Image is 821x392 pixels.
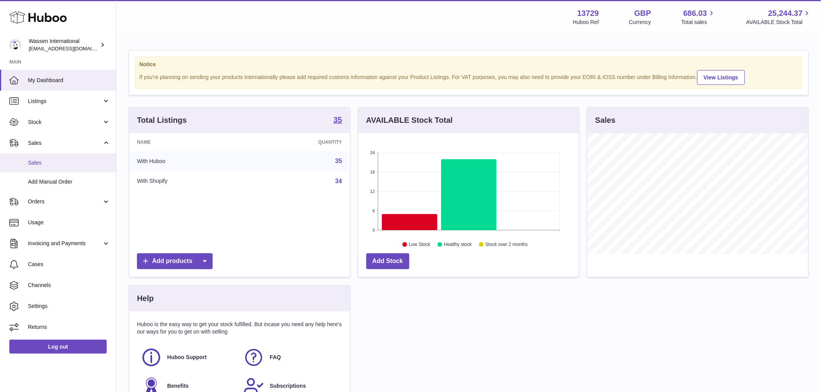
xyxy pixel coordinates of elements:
[28,159,110,167] span: Sales
[28,139,102,147] span: Sales
[28,303,110,310] span: Settings
[29,45,114,52] span: [EMAIL_ADDRESS][DOMAIN_NAME]
[139,61,798,68] strong: Notice
[270,354,281,361] span: FAQ
[335,178,342,184] a: 34
[629,19,651,26] div: Currency
[137,115,187,126] h3: Total Listings
[137,293,154,304] h3: Help
[746,8,812,26] a: 25,244.37 AVAILABLE Stock Total
[9,39,21,51] img: gemma.moses@wassen.com
[141,347,236,368] a: Huboo Support
[248,133,350,151] th: Quantity
[28,77,110,84] span: My Dashboard
[573,19,599,26] div: Huboo Ref
[697,70,745,85] a: View Listings
[28,98,102,105] span: Listings
[167,382,189,390] span: Benefits
[129,151,248,171] td: With Huboo
[595,115,615,126] h3: Sales
[370,170,375,174] text: 18
[29,38,99,52] div: Wassen International
[335,158,342,164] a: 35
[28,240,102,247] span: Invoicing and Payments
[333,116,342,125] a: 35
[137,321,342,335] p: Huboo is the easy way to get your stock fulfilled. But incase you need any help here's our ways f...
[366,253,409,269] a: Add Stock
[28,198,102,205] span: Orders
[768,8,803,19] span: 25,244.37
[28,282,110,289] span: Channels
[139,69,798,85] div: If you're planning on sending your products internationally please add required customs informati...
[370,189,375,194] text: 12
[444,242,472,248] text: Healthy stock
[577,8,599,19] strong: 13729
[137,253,213,269] a: Add products
[372,208,375,213] text: 6
[681,8,716,26] a: 686.03 Total sales
[485,242,528,248] text: Stock over 2 months
[366,115,453,126] h3: AVAILABLE Stock Total
[28,219,110,226] span: Usage
[681,19,716,26] span: Total sales
[409,242,431,248] text: Low Stock
[746,19,812,26] span: AVAILABLE Stock Total
[333,116,342,124] strong: 35
[372,228,375,232] text: 0
[270,382,306,390] span: Subscriptions
[370,150,375,155] text: 24
[167,354,207,361] span: Huboo Support
[129,171,248,191] td: With Shopify
[28,261,110,268] span: Cases
[9,340,107,354] a: Log out
[683,8,707,19] span: 686.03
[634,8,651,19] strong: GBP
[28,119,102,126] span: Stock
[243,347,338,368] a: FAQ
[28,178,110,186] span: Add Manual Order
[28,323,110,331] span: Returns
[129,133,248,151] th: Name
